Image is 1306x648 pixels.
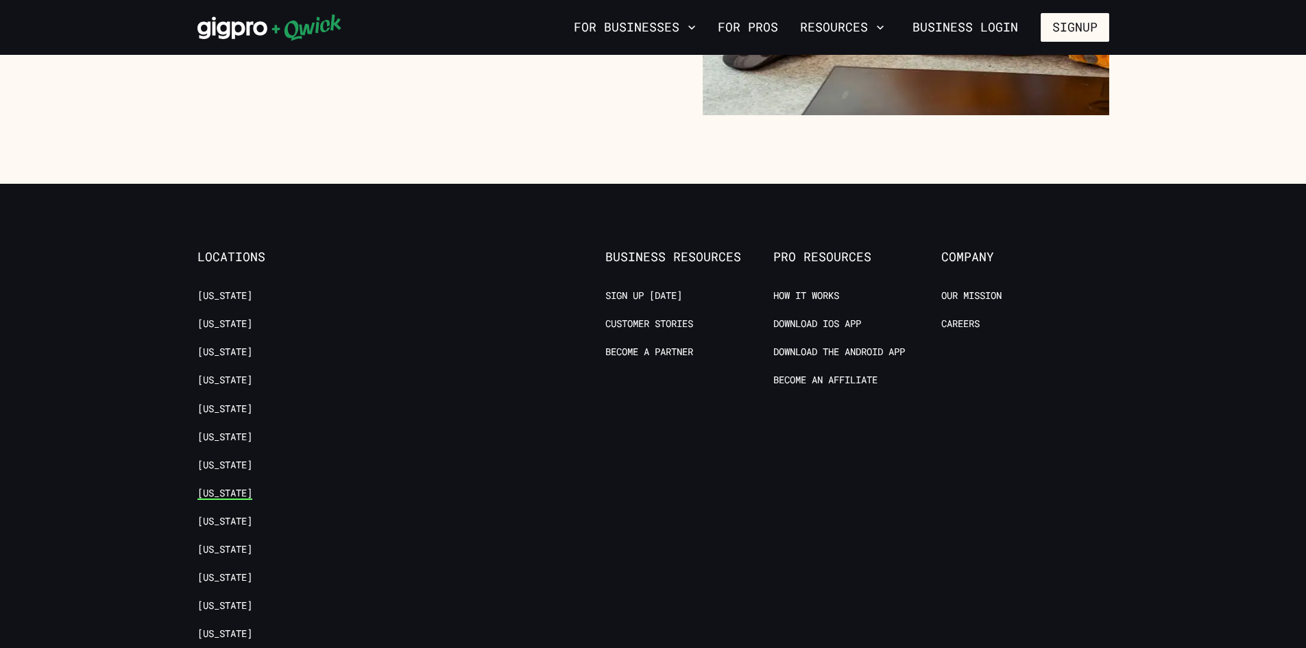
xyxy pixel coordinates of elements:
a: [US_STATE] [197,459,252,472]
a: [US_STATE] [197,403,252,416]
a: [US_STATE] [197,317,252,331]
a: For Pros [712,16,784,39]
a: [US_STATE] [197,346,252,359]
a: Become an Affiliate [773,374,878,387]
a: Customer stories [605,317,693,331]
button: For Businesses [568,16,701,39]
a: [US_STATE] [197,515,252,528]
span: Pro Resources [773,250,941,265]
a: Become a Partner [605,346,693,359]
span: Company [941,250,1109,265]
a: Careers [941,317,980,331]
a: Business Login [901,13,1030,42]
a: [US_STATE] [197,374,252,387]
a: Download the Android App [773,346,905,359]
span: Business Resources [605,250,773,265]
button: Resources [795,16,890,39]
a: Our Mission [941,289,1002,302]
a: [US_STATE] [197,627,252,640]
a: Sign up [DATE] [605,289,682,302]
a: [US_STATE] [197,289,252,302]
span: Locations [197,250,365,265]
a: [US_STATE] [197,599,252,612]
a: [US_STATE] [197,431,252,444]
a: [US_STATE] [197,543,252,556]
button: Signup [1041,13,1109,42]
a: Download IOS App [773,317,861,331]
a: How it Works [773,289,839,302]
a: [US_STATE] [197,487,252,500]
a: [US_STATE] [197,571,252,584]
